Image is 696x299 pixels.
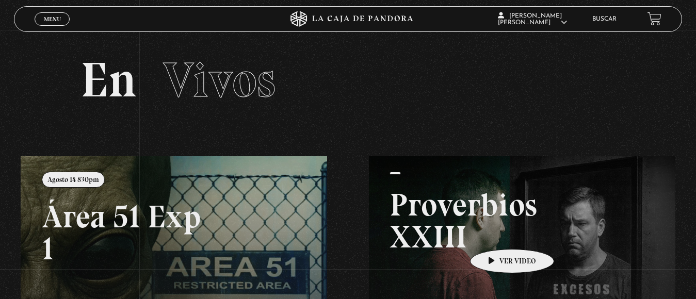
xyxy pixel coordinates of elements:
span: Cerrar [40,24,64,31]
a: Buscar [592,16,617,22]
h2: En [80,56,615,105]
span: Menu [44,16,61,22]
a: View your shopping cart [648,12,661,26]
span: [PERSON_NAME] [PERSON_NAME] [498,13,567,26]
span: Vivos [163,51,276,109]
